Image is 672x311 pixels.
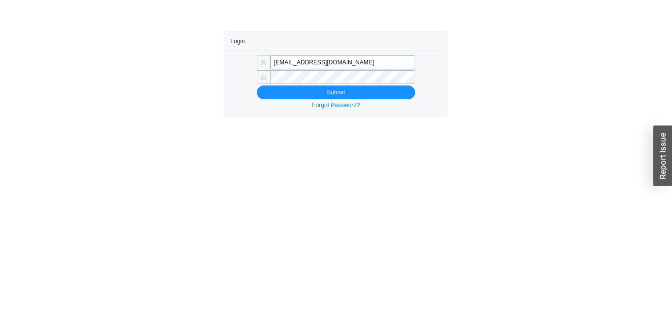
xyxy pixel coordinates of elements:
span: lock [261,74,267,80]
span: Submit [327,87,345,97]
a: Forgot Password? [312,102,360,109]
input: Email [270,56,415,69]
button: Submit [257,85,415,99]
div: Login [230,32,441,50]
span: user [261,59,267,65]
